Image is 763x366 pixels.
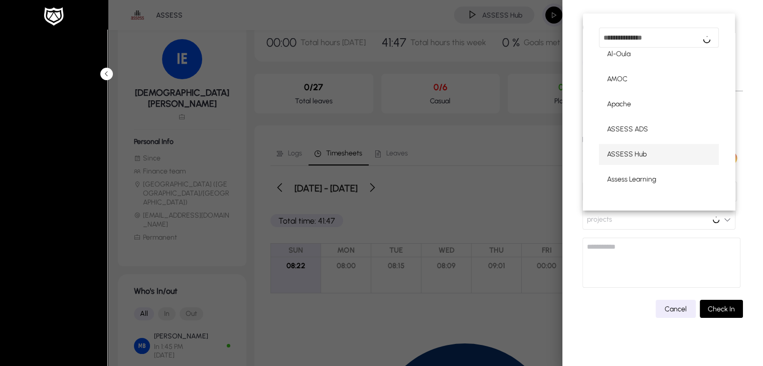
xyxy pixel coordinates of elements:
[599,94,719,115] mat-option: Apache
[607,148,647,160] span: ASSESS Hub
[607,173,656,186] span: Assess Learning
[599,44,719,65] mat-option: Al-Oula
[599,144,719,165] mat-option: ASSESS Hub
[607,73,628,85] span: AMOC
[599,69,719,90] mat-option: AMOC
[599,119,719,140] mat-option: ASSESS ADS
[599,169,719,190] mat-option: Assess Learning
[607,48,631,60] span: Al-Oula
[607,98,631,110] span: Apache
[599,28,719,48] input: dropdown search
[607,123,648,135] span: ASSESS ADS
